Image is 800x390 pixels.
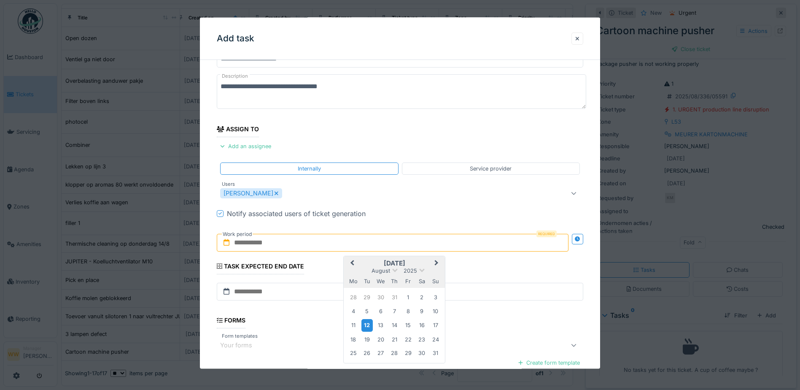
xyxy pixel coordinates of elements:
div: Choose Tuesday, 29 July 2025 [361,292,373,303]
div: Wednesday [375,275,386,287]
div: Choose Saturday, 9 August 2025 [416,305,428,317]
div: Choose Friday, 29 August 2025 [402,347,414,359]
div: Choose Wednesday, 20 August 2025 [375,333,386,345]
div: Choose Saturday, 30 August 2025 [416,347,428,359]
div: Choose Sunday, 17 August 2025 [430,320,441,331]
div: Task expected end date [217,260,304,274]
div: Choose Sunday, 24 August 2025 [430,333,441,345]
div: Choose Friday, 8 August 2025 [402,305,414,317]
div: Internally [298,164,321,172]
div: Choose Monday, 25 August 2025 [347,347,359,359]
div: Choose Thursday, 21 August 2025 [389,333,400,345]
div: Choose Saturday, 16 August 2025 [416,320,428,331]
span: August [372,267,390,274]
button: Next Month [431,257,444,270]
h3: Add task [217,33,254,44]
div: Create form template [515,357,583,368]
div: Choose Monday, 18 August 2025 [347,333,359,345]
div: Choose Thursday, 7 August 2025 [389,305,400,317]
div: Choose Monday, 11 August 2025 [347,320,359,331]
div: Forms [217,314,245,328]
div: Choose Wednesday, 30 July 2025 [375,292,386,303]
div: Notify associated users of ticket generation [227,208,366,218]
div: Saturday [416,275,428,287]
div: Sunday [430,275,441,287]
div: Choose Thursday, 28 August 2025 [389,347,400,359]
div: Friday [402,275,414,287]
div: Thursday [389,275,400,287]
div: Choose Saturday, 2 August 2025 [416,292,428,303]
div: Choose Saturday, 23 August 2025 [416,333,428,345]
label: Users [220,180,237,187]
div: Choose Wednesday, 27 August 2025 [375,347,386,359]
div: Service provider [470,164,512,172]
div: Choose Sunday, 10 August 2025 [430,305,441,317]
div: Choose Tuesday, 5 August 2025 [361,305,373,317]
div: Your forms [220,341,264,350]
div: Assign to [217,123,259,137]
div: Choose Friday, 1 August 2025 [402,292,414,303]
label: Description [220,71,250,81]
div: Choose Tuesday, 19 August 2025 [361,333,373,345]
span: 2025 [404,267,417,274]
div: Choose Thursday, 14 August 2025 [389,320,400,331]
div: Choose Tuesday, 12 August 2025 [361,319,373,331]
div: Choose Sunday, 31 August 2025 [430,347,441,359]
div: Monday [347,275,359,287]
div: Choose Wednesday, 13 August 2025 [375,320,386,331]
div: Choose Monday, 28 July 2025 [347,292,359,303]
div: Add an assignee [217,141,275,152]
div: Choose Thursday, 31 July 2025 [389,292,400,303]
div: Choose Sunday, 3 August 2025 [430,292,441,303]
div: [PERSON_NAME] [220,188,282,198]
div: Choose Tuesday, 26 August 2025 [361,347,373,359]
div: Choose Friday, 22 August 2025 [402,333,414,345]
div: Tuesday [361,275,373,287]
div: Choose Monday, 4 August 2025 [347,305,359,317]
button: Previous Month [345,257,358,270]
div: Month August, 2025 [347,290,442,360]
label: Work period [222,229,253,238]
div: Choose Friday, 15 August 2025 [402,320,414,331]
div: Choose Wednesday, 6 August 2025 [375,305,386,317]
label: Form templates [220,333,259,340]
div: Required [536,230,557,237]
h2: [DATE] [344,259,445,267]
